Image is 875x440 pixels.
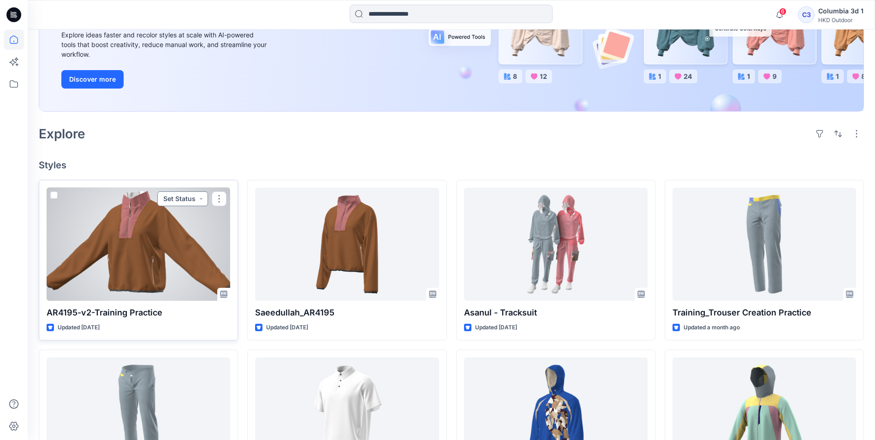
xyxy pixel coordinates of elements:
[47,306,230,319] p: AR4195-v2-Training Practice
[464,188,648,301] a: Asanul - Tracksuit
[255,306,439,319] p: Saeedullah_AR4195
[673,306,856,319] p: Training_Trouser Creation Practice
[673,188,856,301] a: Training_Trouser Creation Practice
[58,323,100,333] p: Updated [DATE]
[464,306,648,319] p: Asanul - Tracksuit
[475,323,517,333] p: Updated [DATE]
[61,70,269,89] a: Discover more
[266,323,308,333] p: Updated [DATE]
[818,6,863,17] div: Columbia 3d 1
[818,17,863,24] div: HKD Outdoor
[47,188,230,301] a: AR4195-v2-Training Practice
[684,323,740,333] p: Updated a month ago
[798,6,815,23] div: C3
[61,70,124,89] button: Discover more
[779,8,786,15] span: 6
[255,188,439,301] a: Saeedullah_AR4195
[39,160,864,171] h4: Styles
[39,126,85,141] h2: Explore
[61,30,269,59] div: Explore ideas faster and recolor styles at scale with AI-powered tools that boost creativity, red...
